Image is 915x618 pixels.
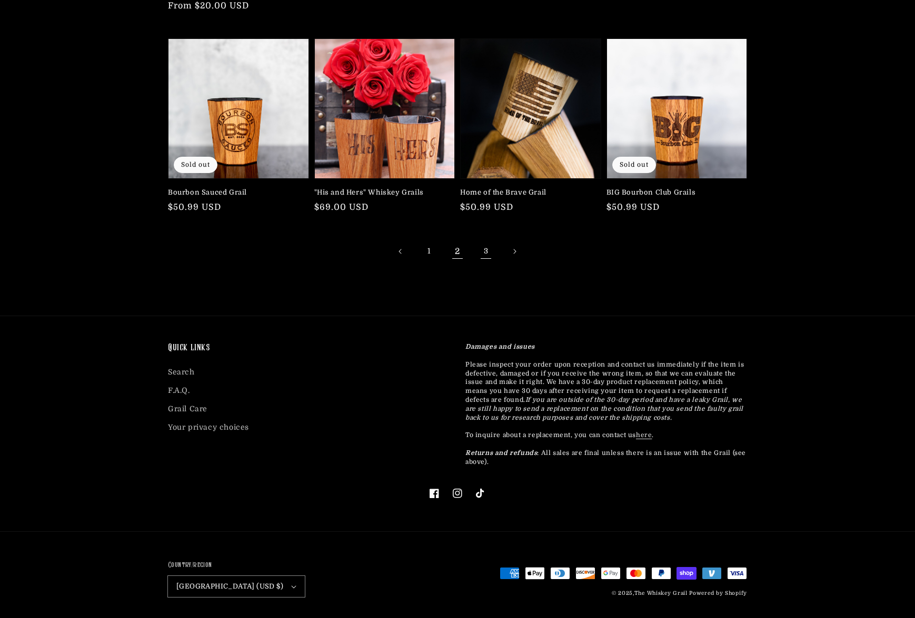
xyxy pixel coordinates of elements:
nav: Pagination [168,240,747,263]
strong: Damages and issues [465,343,535,350]
button: [GEOGRAPHIC_DATA] (USD $) [168,576,305,597]
a: Bourbon Sauced Grail [168,188,303,197]
a: Home of the Brave Grail [460,188,595,197]
a: BIG Bourbon Club Grails [606,188,741,197]
a: Search [168,366,195,381]
p: Please inspect your order upon reception and contact us immediately if the item is defective, dam... [465,342,747,466]
a: The Whiskey Grail [634,590,688,596]
a: F.A.Q. [168,381,190,400]
small: © 2025, [612,590,688,596]
a: Page 3 [474,240,498,263]
a: "His and Hers" Whiskey Grails [314,188,449,197]
a: here [636,431,652,439]
a: Your privacy choices [168,418,249,437]
h2: Country/region [168,560,305,571]
a: Page 1 [417,240,441,263]
span: Page 2 [446,240,469,263]
a: Previous page [389,240,412,263]
a: Grail Care [168,400,207,418]
a: Next page [503,240,526,263]
h2: Quick links [168,342,450,354]
em: If you are outside of the 30-day period and have a leaky Grail, we are still happy to send a repl... [465,396,743,421]
strong: Returns and refunds [465,449,537,457]
a: Powered by Shopify [689,590,747,596]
